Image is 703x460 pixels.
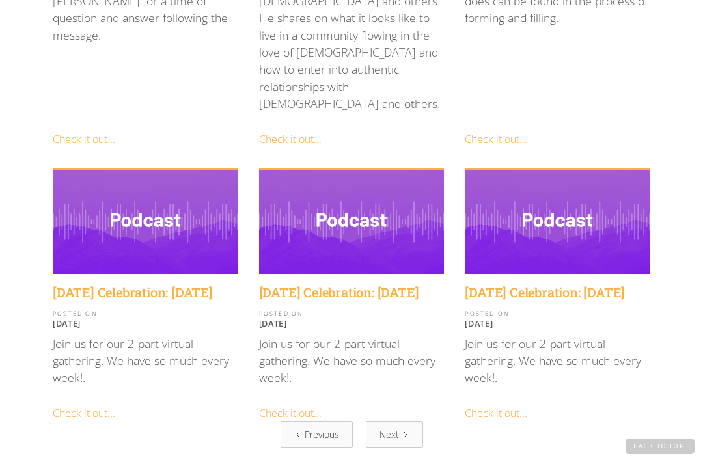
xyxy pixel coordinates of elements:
[259,170,445,274] img: Sunday Celebration: July 5 2020
[259,284,445,301] a: [DATE] Celebration: [DATE]
[53,421,650,448] div: List
[465,406,527,420] a: Check it out...
[53,406,115,420] a: Check it out...
[465,132,527,146] a: Check it out...
[465,318,650,329] p: [DATE]
[305,427,339,441] div: Previous
[53,311,238,317] div: POSTED ON
[53,132,115,146] a: Check it out...
[53,170,238,274] img: Sunday Celebration: July 12 2020
[465,284,650,301] a: [DATE] Celebration: [DATE]
[366,421,423,448] a: Next Page
[259,335,445,386] p: Join us for our 2-part virtual gathering. We have so much every week!.
[465,311,650,317] div: POSTED ON
[259,406,322,420] a: Check it out...
[259,311,445,317] div: POSTED ON
[626,439,695,454] a: Back to Top
[259,132,322,146] a: Check it out...
[281,421,353,448] a: Previous Page
[53,284,238,301] a: [DATE] Celebration: [DATE]
[259,318,445,329] p: [DATE]
[379,427,399,441] div: Next
[465,170,650,274] img: Sunday Celebration: June 28 2020
[53,335,238,386] p: Join us for our 2-part virtual gathering. We have so much every week!.
[53,318,238,329] p: [DATE]
[465,335,650,386] p: Join us for our 2-part virtual gathering. We have so much every week!.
